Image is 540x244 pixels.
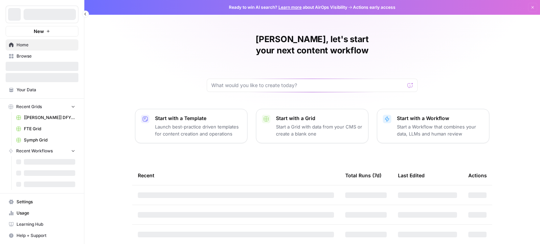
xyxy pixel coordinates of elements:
span: Recent Grids [16,104,42,110]
p: Launch best-practice driven templates for content creation and operations [155,123,242,137]
a: Settings [6,196,78,207]
span: Your Data [17,87,75,93]
span: Learning Hub [17,221,75,227]
a: Usage [6,207,78,219]
button: Start with a GridStart a Grid with data from your CMS or create a blank one [256,109,368,143]
a: Your Data [6,84,78,95]
button: Help + Support [6,230,78,241]
span: Settings [17,199,75,205]
a: Learning Hub [6,219,78,230]
a: Browse [6,51,78,62]
span: Help + Support [17,232,75,239]
span: Ready to win AI search? about AirOps Visibility [229,4,347,11]
span: Browse [17,53,75,59]
p: Start a Workflow that combines your data, LLMs and human review [397,123,483,137]
span: Actions early access [353,4,396,11]
button: Start with a WorkflowStart a Workflow that combines your data, LLMs and human review [377,109,489,143]
p: Start with a Template [155,115,242,122]
span: FTE Grid [24,126,75,132]
span: [[PERSON_NAME]] DFY POC👨‍🦲 [24,114,75,121]
h1: [PERSON_NAME], let's start your next content workflow [207,34,418,56]
button: New [6,26,78,37]
span: New [34,28,44,35]
a: [[PERSON_NAME]] DFY POC👨‍🦲 [13,112,78,123]
span: Symph Grid [24,137,75,143]
button: Recent Workflows [6,146,78,156]
a: Home [6,39,78,51]
span: Usage [17,210,75,216]
span: Home [17,42,75,48]
p: Start with a Workflow [397,115,483,122]
a: Learn more [278,5,302,10]
a: Symph Grid [13,134,78,146]
p: Start with a Grid [276,115,362,122]
div: Actions [468,166,487,185]
div: Recent [138,166,334,185]
button: Recent Grids [6,101,78,112]
div: Last Edited [398,166,425,185]
div: Total Runs (7d) [345,166,381,185]
span: Recent Workflows [16,148,53,154]
p: Start a Grid with data from your CMS or create a blank one [276,123,362,137]
button: Start with a TemplateLaunch best-practice driven templates for content creation and operations [135,109,247,143]
input: What would you like to create today? [211,82,405,89]
a: FTE Grid [13,123,78,134]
